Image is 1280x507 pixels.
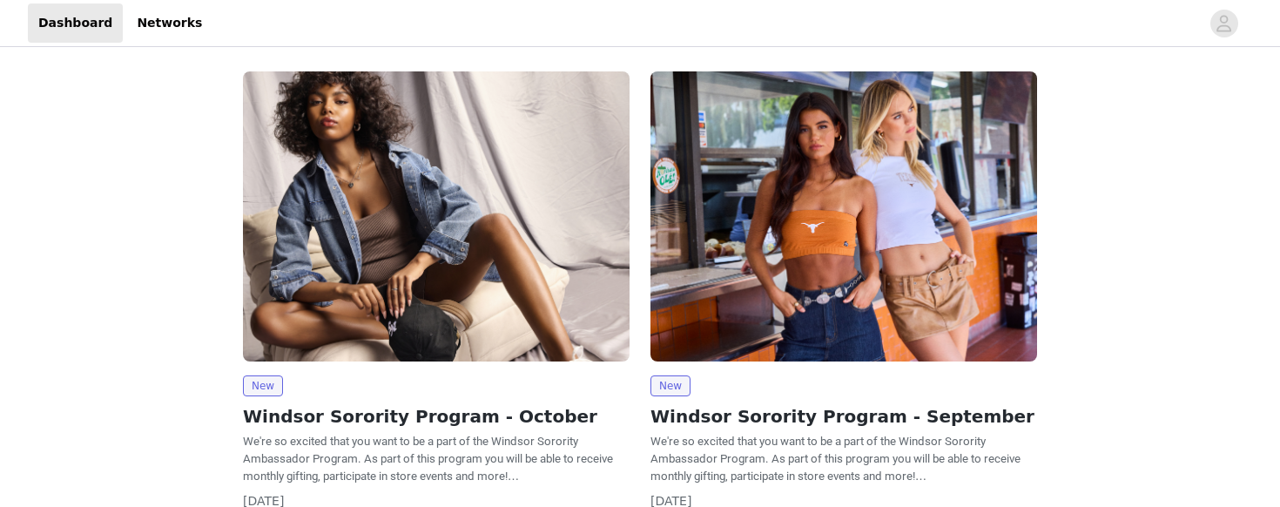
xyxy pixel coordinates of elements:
span: New [243,375,283,396]
h2: Windsor Sorority Program - September [650,403,1037,429]
img: Windsor [650,71,1037,362]
h2: Windsor Sorority Program - October [243,403,630,429]
span: We're so excited that you want to be a part of the Windsor Sorority Ambassador Program. As part o... [650,435,1021,483]
img: Windsor [243,71,630,362]
span: We're so excited that you want to be a part of the Windsor Sorority Ambassador Program. As part o... [243,435,613,483]
a: Networks [126,3,212,43]
span: New [650,375,691,396]
div: avatar [1216,10,1232,37]
a: Dashboard [28,3,123,43]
